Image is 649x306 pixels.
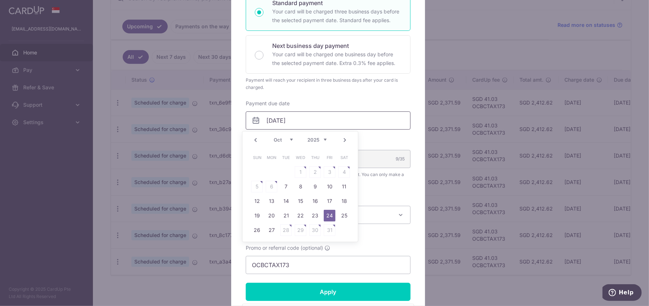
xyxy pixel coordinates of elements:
[280,210,292,221] a: 21
[272,50,401,68] p: Your card will be charged one business day before the selected payment date. Extra 0.3% fee applies.
[246,111,411,130] input: DD / MM / YYYY
[266,152,277,163] span: Monday
[338,181,350,192] a: 11
[340,136,349,144] a: Next
[295,195,306,207] a: 15
[338,152,350,163] span: Saturday
[266,224,277,236] a: 27
[295,152,306,163] span: Wednesday
[266,195,277,207] a: 13
[246,244,323,252] span: Promo or referral code (optional)
[324,210,335,221] a: 24
[266,210,277,221] a: 20
[324,195,335,207] a: 17
[309,152,321,163] span: Thursday
[295,181,306,192] a: 8
[246,100,290,107] label: Payment due date
[246,283,411,301] input: Apply
[272,41,401,50] p: Next business day payment
[251,136,260,144] a: Prev
[338,195,350,207] a: 18
[309,195,321,207] a: 16
[280,181,292,192] a: 7
[280,152,292,163] span: Tuesday
[309,181,321,192] a: 9
[309,210,321,221] a: 23
[251,195,263,207] a: 12
[251,210,263,221] a: 19
[295,210,306,221] a: 22
[338,210,350,221] a: 25
[603,284,642,302] iframe: Opens a widget where you can find more information
[251,152,263,163] span: Sunday
[324,181,335,192] a: 10
[396,155,405,163] div: 9/35
[272,7,401,25] p: Your card will be charged three business days before the selected payment date. Standard fee appl...
[246,77,411,91] div: Payment will reach your recipient in three business days after your card is charged.
[324,152,335,163] span: Friday
[280,195,292,207] a: 14
[251,224,263,236] a: 26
